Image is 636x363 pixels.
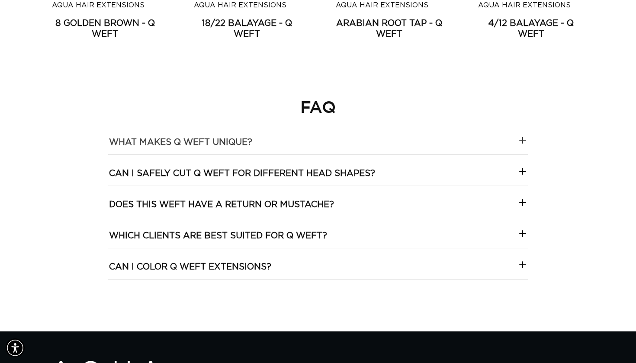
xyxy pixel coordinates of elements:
[109,199,334,210] h3: Does this weft have a return or mustache?
[6,338,25,357] div: Accessibility Menu
[108,124,528,154] summary: What makes Q Weft unique?
[593,321,636,363] iframe: Chat Widget
[108,217,528,248] summary: Which clients are best suited for Q Weft?
[109,137,252,148] h3: What makes Q Weft unique?
[109,261,271,273] h3: Can I color Q Weft extensions?
[108,186,528,217] summary: Does this weft have a return or mustache?
[108,155,528,186] summary: Can I safely cut Q Weft for different head shapes?
[194,18,300,40] a: 18/22 Balayage - Q Weft
[109,230,327,241] h3: Which clients are best suited for Q Weft?
[108,248,528,279] summary: Can I color Q Weft extensions?
[108,96,528,117] h2: FAQ
[336,18,442,40] a: Arabian Root Tap - Q Weft
[52,18,158,40] a: 8 Golden Brown - Q Weft
[109,168,375,179] h3: Can I safely cut Q Weft for different head shapes?
[478,18,584,40] a: 4/12 Balayage - Q Weft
